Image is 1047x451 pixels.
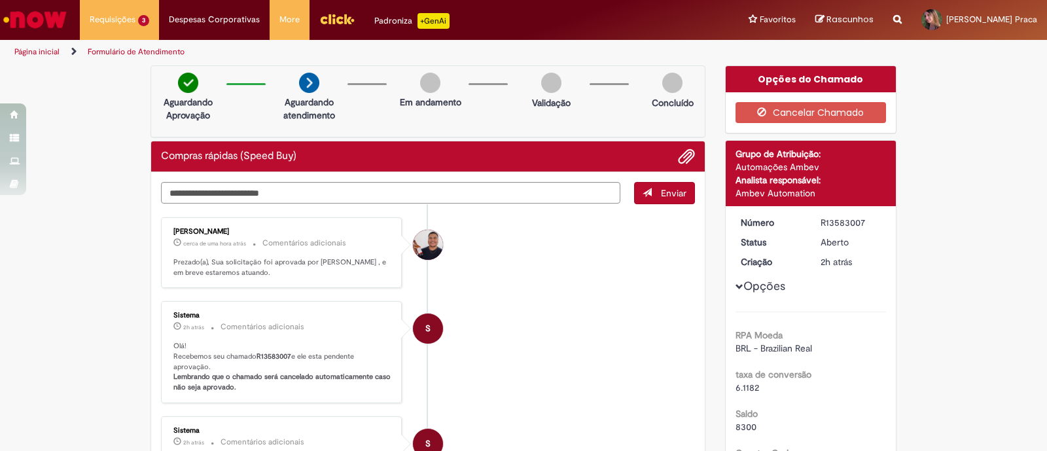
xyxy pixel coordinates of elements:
[178,73,198,93] img: check-circle-green.png
[634,182,695,204] button: Enviar
[319,9,355,29] img: click_logo_yellow_360x200.png
[277,96,341,122] p: Aguardando atendimento
[400,96,461,109] p: Em andamento
[731,236,811,249] dt: Status
[821,255,881,268] div: 30/09/2025 16:52:22
[183,323,204,331] time: 30/09/2025 16:52:34
[826,13,874,26] span: Rascunhos
[262,238,346,249] small: Comentários adicionais
[183,439,204,446] span: 2h atrás
[731,255,811,268] dt: Criação
[532,96,571,109] p: Validação
[661,187,686,199] span: Enviar
[138,15,149,26] span: 3
[183,240,246,247] time: 30/09/2025 17:26:40
[173,257,391,278] p: Prezado(a), Sua solicitação foi aprovada por [PERSON_NAME] , e em breve estaremos atuando.
[736,147,887,160] div: Grupo de Atribuição:
[169,13,260,26] span: Despesas Corporativas
[678,148,695,165] button: Adicionar anexos
[736,329,783,341] b: RPA Moeda
[736,408,758,420] b: Saldo
[736,187,887,200] div: Ambev Automation
[731,216,811,229] dt: Número
[425,313,431,344] span: S
[279,13,300,26] span: More
[161,182,620,204] textarea: Digite sua mensagem aqui...
[88,46,185,57] a: Formulário de Atendimento
[90,13,135,26] span: Requisições
[946,14,1037,25] span: [PERSON_NAME] Praca
[221,321,304,333] small: Comentários adicionais
[413,230,443,260] div: Gabriel Vinicius Urias Santos
[183,240,246,247] span: cerca de uma hora atrás
[1,7,69,33] img: ServiceNow
[821,216,881,229] div: R13583007
[14,46,60,57] a: Página inicial
[173,427,391,435] div: Sistema
[821,256,852,268] time: 30/09/2025 16:52:22
[760,13,796,26] span: Favoritos
[173,341,391,393] p: Olá! Recebemos seu chamado e ele esta pendente aprovação.
[821,236,881,249] div: Aberto
[183,439,204,446] time: 30/09/2025 16:52:31
[736,102,887,123] button: Cancelar Chamado
[173,312,391,319] div: Sistema
[374,13,450,29] div: Padroniza
[541,73,561,93] img: img-circle-grey.png
[821,256,852,268] span: 2h atrás
[736,160,887,173] div: Automações Ambev
[257,352,291,361] b: R13583007
[183,323,204,331] span: 2h atrás
[726,66,896,92] div: Opções do Chamado
[815,14,874,26] a: Rascunhos
[736,382,759,393] span: 6.1182
[736,369,811,380] b: taxa de conversão
[221,437,304,448] small: Comentários adicionais
[662,73,683,93] img: img-circle-grey.png
[420,73,440,93] img: img-circle-grey.png
[736,173,887,187] div: Analista responsável:
[173,228,391,236] div: [PERSON_NAME]
[413,314,443,344] div: System
[10,40,688,64] ul: Trilhas de página
[417,13,450,29] p: +GenAi
[736,421,756,433] span: 8300
[736,342,812,354] span: BRL - Brazilian Real
[173,372,393,392] b: Lembrando que o chamado será cancelado automaticamente caso não seja aprovado.
[299,73,319,93] img: arrow-next.png
[652,96,694,109] p: Concluído
[161,151,296,162] h2: Compras rápidas (Speed Buy) Histórico de tíquete
[156,96,220,122] p: Aguardando Aprovação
